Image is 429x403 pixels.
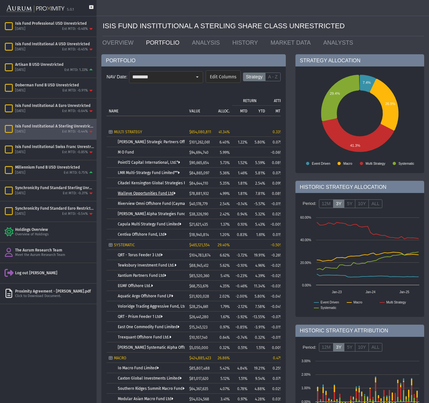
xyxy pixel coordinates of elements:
[220,284,230,288] span: 4.35%
[250,260,267,270] td: 4.96%
[118,294,173,298] a: Aquatic Argo Offshore Fund LP
[232,363,250,373] td: 4.84%
[220,191,230,196] span: 4.99%
[189,232,209,237] span: $18,940,814
[220,274,230,278] span: 5.41%
[189,304,208,309] span: $28,254,661
[219,294,230,299] span: 2.02%
[232,178,250,188] td: 1.81%
[270,356,283,360] div: 0.47%
[211,95,232,116] td: Column ALLOC.
[118,273,166,278] a: Xantium Partners Fund Ltd
[232,342,250,353] td: 0.51%
[220,263,230,268] span: 5.62%
[232,301,250,311] td: -2.12%
[220,304,230,309] span: 1.79%
[62,47,88,52] div: Est MTD: -0.45%
[109,109,118,113] p: NAME
[220,161,230,165] span: 5.73%
[62,150,88,155] div: Est MTD: -0.85%
[321,301,339,304] text: Event Driven
[250,157,267,168] td: 5.59%
[250,311,267,322] td: -13.55%
[368,343,382,352] label: ALL
[267,250,285,260] td: -0.26%
[220,387,230,391] span: 4.07%
[250,250,267,260] td: 19.91%
[267,383,285,394] td: 0.02%
[267,188,285,198] td: 0.08%
[300,261,311,265] text: 20.00%
[300,238,311,242] text: 40.00%
[343,162,352,165] text: Macro
[220,325,230,329] span: 0.97%
[118,232,166,237] a: Centiva Offshore Fund, Ltd
[267,147,285,157] td: -0.06%
[15,227,94,232] div: Holdings Overview
[118,284,153,288] a: EGMF Offshore Ltd.
[189,356,211,360] span: $424,885,423
[118,263,176,267] a: Tewksbury Investment Fund Ltd.
[219,346,230,350] span: 0.32%
[118,181,202,185] a: Citadel Kensington Global Strategies Fund Ltd.
[232,260,250,270] td: -0.10%
[302,284,311,287] text: 0.00%
[398,162,414,165] text: Systematic
[250,342,267,353] td: 1.51%
[118,314,163,319] a: QRT - Prism Feeder 1 Ltd
[267,198,285,209] td: -0.01%
[319,343,333,352] label: 12M
[232,332,250,342] td: -0.74%
[101,54,286,66] div: PORTFOLIO
[333,199,344,208] label: 3Y
[250,168,267,178] td: 5.81%
[267,281,285,291] td: -0.03%
[220,315,230,319] span: 1.67%
[240,109,247,113] p: MTD
[232,198,250,209] td: -0.14%
[344,199,355,208] label: 5Y
[189,325,208,329] span: $15,345,123
[267,270,285,281] td: -0.02%
[228,36,266,49] a: HISTORY
[118,150,134,154] a: M O Fund
[270,130,283,134] div: 0.33%
[118,160,180,165] a: Point72 Capital International, Ltd.*
[219,140,230,145] span: 6.40%
[220,171,230,175] span: 5.36%
[118,376,182,381] a: Caxton Global Investments Limited
[114,243,135,247] span: SYSTEMATIC
[220,202,230,206] span: 2.54%
[189,284,208,288] span: $68,753,676
[267,291,285,301] td: -0.04%
[63,191,88,196] div: Est MTD: -0.31%
[189,202,208,206] span: $40,178,779
[250,219,267,229] td: 5.43%
[250,105,267,116] td: Column YTD
[64,68,88,73] div: Est MTD: 1.33%
[62,212,88,216] div: Est MTD: -0.54%
[206,70,241,83] dx-button: Edit Columns
[118,212,201,216] a: [PERSON_NAME] Alpha Strategies Fund Limited
[250,383,267,394] td: 4.88%
[192,72,203,83] div: Select
[232,270,250,281] td: -0.23%
[319,199,333,208] label: 12M
[118,304,189,309] a: Voloridge Trading Aggressive Fund, Ltd.
[67,7,74,12] div: 5.0.1
[189,387,208,391] span: $64,367,635
[266,36,318,49] a: MARKET DATA
[15,41,94,47] div: Isis Fund Institutional A USD Unrestricted
[267,219,285,229] td: -0.00%
[232,281,250,291] td: -0.46%
[250,373,267,383] td: 9.54%
[350,144,360,147] text: 41.3%
[62,88,88,93] div: Est MTD: -0.91%
[118,345,213,350] a: [PERSON_NAME] Systematic Alpha Offshore Fund Ltd.
[243,99,256,103] p: RETURN
[15,124,94,129] div: Isis Fund Institutional A Sterling Unrestricted
[15,68,25,73] div: [DATE]
[267,105,285,116] td: Column MTD
[295,181,424,193] div: HISTORIC STRATEGY ALLOCATION
[267,301,285,311] td: -0.04%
